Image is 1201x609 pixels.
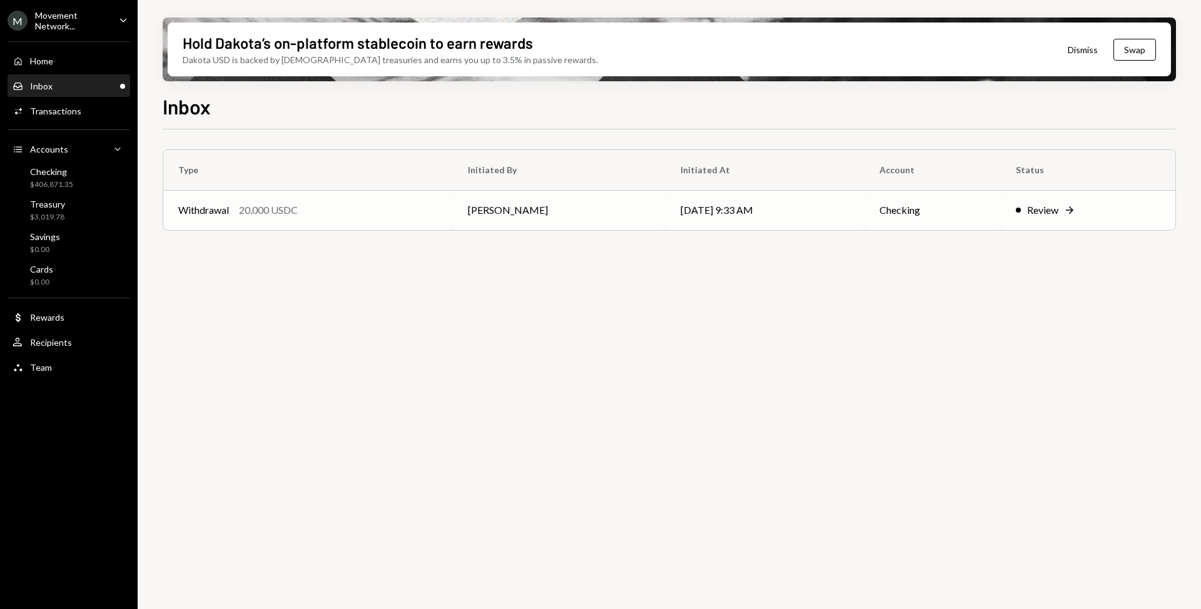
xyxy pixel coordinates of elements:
a: Savings$0.00 [8,228,130,258]
div: Team [30,362,52,373]
th: Type [163,150,453,190]
div: Home [30,56,53,66]
div: Treasury [30,199,65,209]
div: Dakota USD is backed by [DEMOGRAPHIC_DATA] treasuries and earns you up to 3.5% in passive rewards. [183,53,598,66]
div: Hold Dakota’s on-platform stablecoin to earn rewards [183,33,533,53]
div: $0.00 [30,277,53,288]
th: Initiated By [453,150,666,190]
td: [DATE] 9:33 AM [666,190,864,230]
div: $0.00 [30,244,60,255]
div: 20,000 USDC [239,203,298,218]
div: Withdrawal [178,203,229,218]
a: Recipients [8,331,130,353]
div: Recipients [30,337,72,348]
div: Cards [30,264,53,274]
div: Movement Network... [35,10,109,31]
a: Treasury$3,019.78 [8,195,130,225]
a: Transactions [8,99,130,122]
a: Cards$0.00 [8,260,130,290]
a: Accounts [8,138,130,160]
a: Checking$406,871.35 [8,163,130,193]
td: Checking [864,190,1001,230]
th: Account [864,150,1001,190]
a: Rewards [8,306,130,328]
div: $406,871.35 [30,179,73,190]
a: Inbox [8,74,130,97]
td: [PERSON_NAME] [453,190,666,230]
div: Review [1027,203,1058,218]
button: Swap [1113,39,1156,61]
a: Team [8,356,130,378]
div: Inbox [30,81,53,91]
h1: Inbox [163,94,211,119]
div: Savings [30,231,60,242]
a: Home [8,49,130,72]
th: Initiated At [666,150,864,190]
div: Transactions [30,106,81,116]
button: Dismiss [1052,35,1113,64]
th: Status [1001,150,1175,190]
div: Checking [30,166,73,177]
div: Rewards [30,312,64,323]
div: M [8,11,28,31]
div: $3,019.78 [30,212,65,223]
div: Accounts [30,144,68,154]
